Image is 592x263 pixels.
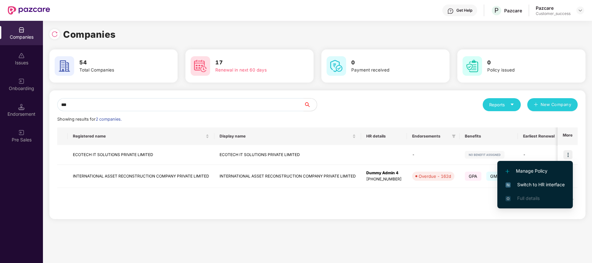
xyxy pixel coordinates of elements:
[536,5,571,11] div: Pazcare
[407,145,460,165] td: -
[527,98,578,111] button: plusNew Company
[79,67,156,73] div: Total Companies
[578,8,583,13] img: svg+xml;base64,PHN2ZyBpZD0iRHJvcGRvd24tMzJ4MzIiIHhtbG5zPSJodHRwOi8vd3d3LnczLm9yZy8yMDAwL3N2ZyIgd2...
[494,7,499,14] span: P
[73,134,204,139] span: Registered name
[215,67,292,73] div: Renewal in next 60 days
[51,31,58,37] img: svg+xml;base64,PHN2ZyBpZD0iUmVsb2FkLTMyeDMyIiB4bWxucz0iaHR0cDovL3d3dy53My5vcmcvMjAwMC9zdmciIHdpZH...
[505,167,565,175] span: Manage Policy
[534,102,538,108] span: plus
[8,6,50,15] img: New Pazcare Logo
[419,173,451,179] div: Overdue - 162d
[351,59,428,67] h3: 0
[456,8,472,13] div: Get Help
[191,56,210,76] img: svg+xml;base64,PHN2ZyB4bWxucz0iaHR0cDovL3d3dy53My5vcmcvMjAwMC9zdmciIHdpZHRoPSI2MCIgaGVpZ2h0PSI2MC...
[18,78,25,85] img: svg+xml;base64,PHN2ZyB3aWR0aD0iMjAiIGhlaWdodD0iMjAiIHZpZXdCb3g9IjAgMCAyMCAyMCIgZmlsbD0ibm9uZSIgeG...
[505,182,511,188] img: svg+xml;base64,PHN2ZyB4bWxucz0iaHR0cDovL3d3dy53My5vcmcvMjAwMC9zdmciIHdpZHRoPSIxNiIgaGVpZ2h0PSIxNi...
[220,134,351,139] span: Display name
[63,27,116,42] h1: Companies
[536,11,571,16] div: Customer_success
[79,59,156,67] h3: 54
[563,150,572,159] img: icon
[351,67,428,73] div: Payment received
[68,165,214,188] td: INTERNATIONAL ASSET RECONSTRUCTION COMPANY PRIVATE LIMITED
[510,102,514,107] span: caret-down
[327,56,346,76] img: svg+xml;base64,PHN2ZyB4bWxucz0iaHR0cDovL3d3dy53My5vcmcvMjAwMC9zdmciIHdpZHRoPSI2MCIgaGVpZ2h0PSI2MC...
[505,196,511,201] img: svg+xml;base64,PHN2ZyB4bWxucz0iaHR0cDovL3d3dy53My5vcmcvMjAwMC9zdmciIHdpZHRoPSIxNi4zNjMiIGhlaWdodD...
[505,169,509,173] img: svg+xml;base64,PHN2ZyB4bWxucz0iaHR0cDovL3d3dy53My5vcmcvMjAwMC9zdmciIHdpZHRoPSIxMi4yMDEiIGhlaWdodD...
[96,117,122,122] span: 2 companies.
[447,8,454,14] img: svg+xml;base64,PHN2ZyBpZD0iSGVscC0zMngzMiIgeG1sbnM9Imh0dHA6Ly93d3cudzMub3JnLzIwMDAvc3ZnIiB3aWR0aD...
[361,127,407,145] th: HR details
[558,127,578,145] th: More
[486,172,505,181] span: GMC
[215,59,292,67] h3: 17
[465,172,481,181] span: GPA
[366,176,402,182] div: [PHONE_NUMBER]
[18,27,25,33] img: svg+xml;base64,PHN2ZyBpZD0iQ29tcGFuaWVzIiB4bWxucz0iaHR0cDovL3d3dy53My5vcmcvMjAwMC9zdmciIHdpZHRoPS...
[465,151,505,159] img: svg+xml;base64,PHN2ZyB4bWxucz0iaHR0cDovL3d3dy53My5vcmcvMjAwMC9zdmciIHdpZHRoPSIxMjIiIGhlaWdodD0iMj...
[487,59,564,67] h3: 0
[412,134,449,139] span: Endorsements
[517,195,540,201] span: Full details
[55,56,74,76] img: svg+xml;base64,PHN2ZyB4bWxucz0iaHR0cDovL3d3dy53My5vcmcvMjAwMC9zdmciIHdpZHRoPSI2MCIgaGVpZ2h0PSI2MC...
[452,134,456,138] span: filter
[303,102,317,107] span: search
[68,145,214,165] td: ECOTECH IT SOLUTIONS PRIVATE LIMITED
[303,98,317,111] button: search
[518,145,560,165] td: -
[214,145,361,165] td: ECOTECH IT SOLUTIONS PRIVATE LIMITED
[518,127,560,145] th: Earliest Renewal
[366,170,402,176] div: Dummy Admin 4
[504,7,522,14] div: Pazcare
[68,127,214,145] th: Registered name
[451,132,457,140] span: filter
[463,56,482,76] img: svg+xml;base64,PHN2ZyB4bWxucz0iaHR0cDovL3d3dy53My5vcmcvMjAwMC9zdmciIHdpZHRoPSI2MCIgaGVpZ2h0PSI2MC...
[489,101,514,108] div: Reports
[541,101,572,108] span: New Company
[505,181,565,188] span: Switch to HR interface
[18,129,25,136] img: svg+xml;base64,PHN2ZyB3aWR0aD0iMjAiIGhlaWdodD0iMjAiIHZpZXdCb3g9IjAgMCAyMCAyMCIgZmlsbD0ibm9uZSIgeG...
[487,67,564,73] div: Policy issued
[18,104,25,110] img: svg+xml;base64,PHN2ZyB3aWR0aD0iMTQuNSIgaGVpZ2h0PSIxNC41IiB2aWV3Qm94PSIwIDAgMTYgMTYiIGZpbGw9Im5vbm...
[214,165,361,188] td: INTERNATIONAL ASSET RECONSTRUCTION COMPANY PRIVATE LIMITED
[18,52,25,59] img: svg+xml;base64,PHN2ZyBpZD0iSXNzdWVzX2Rpc2FibGVkIiB4bWxucz0iaHR0cDovL3d3dy53My5vcmcvMjAwMC9zdmciIH...
[57,117,122,122] span: Showing results for
[214,127,361,145] th: Display name
[460,127,518,145] th: Benefits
